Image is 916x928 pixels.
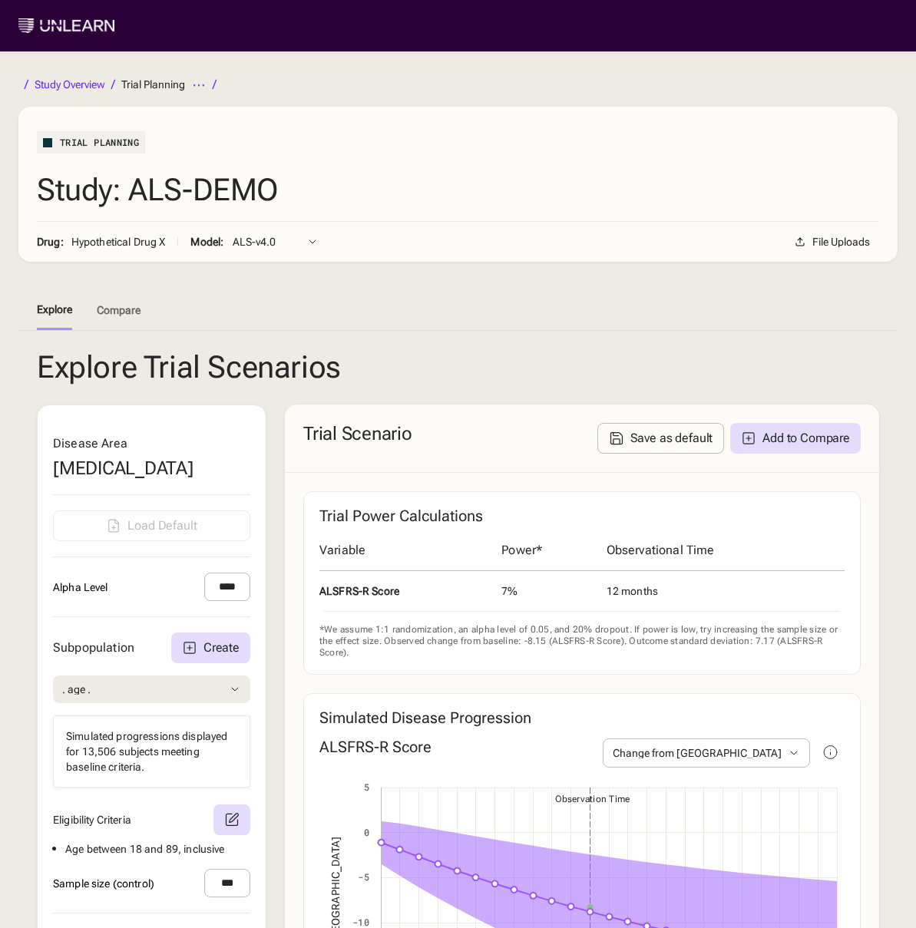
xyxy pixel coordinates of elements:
button: ALS-v4.0 [223,228,328,256]
div: 7% [501,583,594,599]
span: Observation Time [555,786,630,805]
div: 12 months [607,583,832,599]
button: Add to Compare [730,423,861,454]
div: Observational Time [607,543,832,558]
div: Simulated Disease Progression [319,709,845,726]
div: Create [203,642,240,654]
div: Hypothetical Drug X [71,234,166,249]
div: [MEDICAL_DATA] [53,457,250,479]
div: Simulated progressions displayed for 13,506 subjects meeting baseline criteria. [66,728,237,774]
a: Study Overview [35,79,105,90]
div: Trial Power Calculations [319,507,845,524]
nav: breadcrumb [18,70,223,101]
button: File Uploads [785,228,879,256]
div: ALSFRS-R Score [319,583,489,599]
button: Explore [37,289,72,330]
div: Explore Trial Scenarios [37,349,879,405]
div: Model: [190,234,223,249]
button: Compare [97,289,141,330]
text: -5 [358,870,369,883]
text: 0 [364,826,369,838]
div: Age between 18 and 89 , inclusive [65,841,250,857]
button: . age . [53,675,250,703]
button: Create [171,632,250,663]
div: ALS-v4.0 [233,236,276,247]
div: Power* [501,543,594,558]
img: Unlearn logo [18,18,114,33]
div: Trial Planning [60,137,139,147]
button: Load Default [53,510,250,541]
div: Change from Baseline [613,748,782,758]
div: Trial Planning [121,79,185,90]
div: ALSFRS-R Score [319,738,432,755]
button: Change from [GEOGRAPHIC_DATA] [603,738,810,768]
div: Sample size (control) [53,876,154,891]
div: Add to Compare [762,432,850,444]
text: -10 [352,916,369,928]
div: Save as default [630,432,713,444]
div: Trial Scenario [303,423,412,454]
div: File Uploads [812,236,870,247]
div: Drug: [37,237,178,246]
div: *We assume 1:1 randomization, an alpha level of 0.05 , and 20% dropout. If power is low, try incr... [319,624,845,659]
div: Eligibility Criteria [53,812,131,827]
div: Alpha Level [53,580,108,595]
text: 5 [364,781,369,793]
span: / [213,75,217,94]
div: Disease Area [53,436,250,451]
div: Subpopulation [53,640,134,656]
div: Variable [319,543,489,558]
div: Study: ALS-DEMO [37,172,279,209]
li: breadcrumb-item [121,75,185,94]
li: breadcrumb-item [18,75,121,94]
div: Load Default [127,520,197,532]
button: Save as default [597,423,725,454]
div: . age . [62,684,91,695]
